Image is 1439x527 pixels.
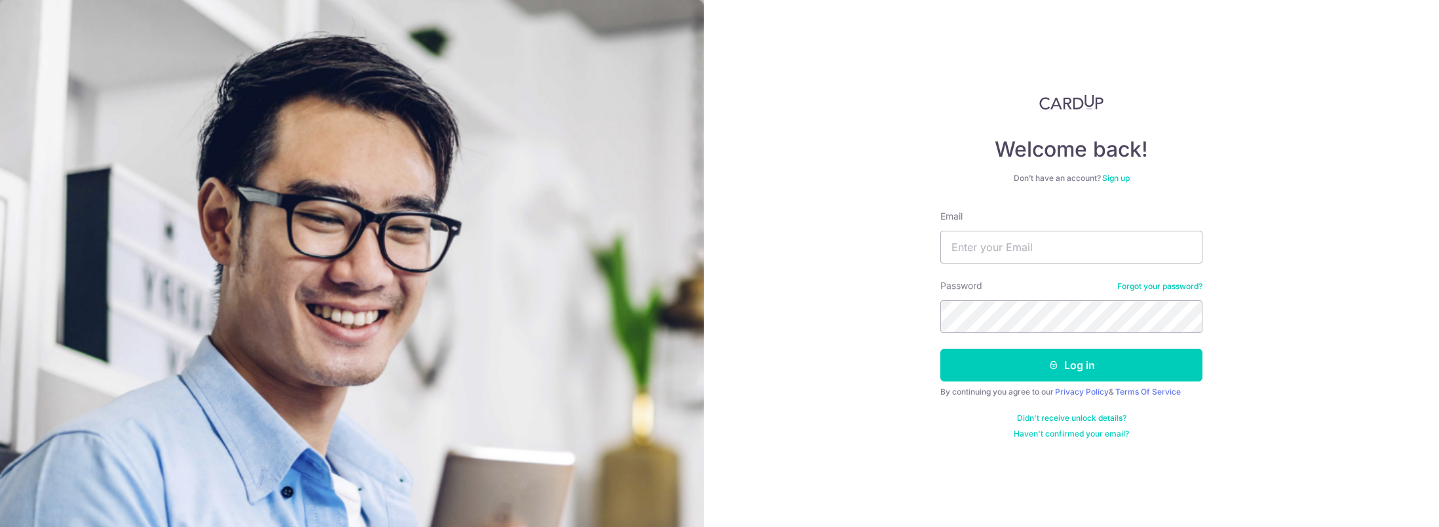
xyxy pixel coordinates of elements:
[940,349,1202,381] button: Log in
[940,387,1202,397] div: By continuing you agree to our &
[940,231,1202,263] input: Enter your Email
[1117,281,1202,292] a: Forgot your password?
[1055,387,1109,397] a: Privacy Policy
[940,173,1202,184] div: Don’t have an account?
[1039,94,1103,110] img: CardUp Logo
[1115,387,1181,397] a: Terms Of Service
[940,136,1202,163] h4: Welcome back!
[1102,173,1130,183] a: Sign up
[1014,429,1129,439] a: Haven't confirmed your email?
[940,279,982,292] label: Password
[1017,413,1126,423] a: Didn't receive unlock details?
[940,210,963,223] label: Email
